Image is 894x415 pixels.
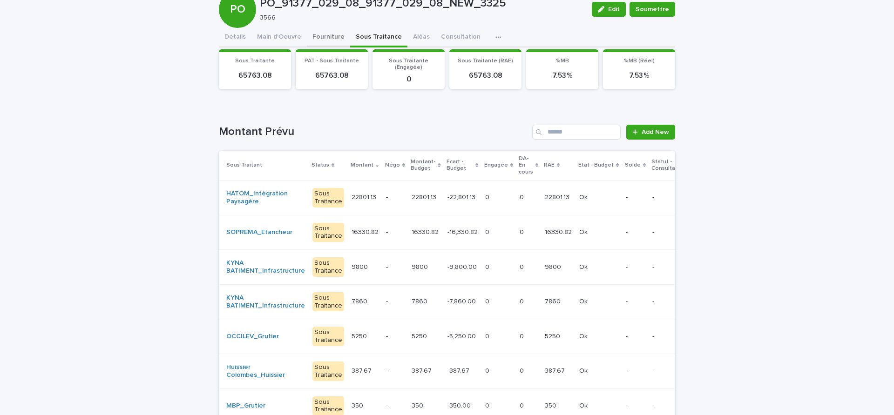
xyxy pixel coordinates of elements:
[652,333,685,341] p: -
[652,228,685,236] p: -
[219,319,778,354] tr: OCCILEV_Grutier Sous Traitance52505250 -52505250 -5,250.00-5,250.00 00 00 52505250 OkOk --NégoEditer
[219,284,778,319] tr: KYNA BATIMENT_Infrastructure Sous Traitance78607860 -78607860 -7,860.00-7,860.00 00 00 78607860 O...
[219,250,778,285] tr: KYNA BATIMENT_Infrastructure Sous Traitance98009800 -98009800 -9,800.00-9,800.00 00 00 98009800 O...
[386,298,404,306] p: -
[520,296,526,306] p: 0
[447,365,471,375] p: -387.67
[455,71,516,80] p: 65763.08
[485,227,491,236] p: 0
[307,28,350,47] button: Fourniture
[652,263,685,271] p: -
[260,14,581,22] p: 3566
[447,157,474,174] p: Ecart - Budget
[219,180,778,215] tr: HATOM_Intégration Paysagère Sous Traitance22801.1322801.13 -22801.1322801.13 -22,801.13-22,801.13...
[485,192,491,201] p: 0
[532,125,621,140] input: Search
[352,192,378,201] p: 22801.13
[652,402,685,410] p: -
[626,367,645,375] p: -
[592,2,626,17] button: Edit
[625,160,641,170] p: Solde
[626,194,645,201] p: -
[485,261,491,271] p: 0
[352,331,369,341] p: 5250
[412,331,429,341] p: 5250
[412,261,430,271] p: 9800
[545,331,562,341] p: 5250
[447,227,480,236] p: -16,330.82
[579,227,589,236] p: Ok
[485,365,491,375] p: 0
[226,294,305,310] a: KYNA BATIMENT_Infrastructure
[219,354,778,388] tr: Huissier Colombes_Huissier Sous Traitance387.67387.67 -387.67387.67 -387.67-387.67 00 00 387.6738...
[411,157,435,174] p: Montant-Budget
[301,71,362,80] p: 65763.08
[226,402,265,410] a: MBP_Grutier
[226,228,292,236] a: SOPREMA_Etancheur
[226,363,305,379] a: Huissier Colombes_Huissier
[312,361,344,381] div: Sous Traitance
[626,263,645,271] p: -
[386,194,404,201] p: -
[412,400,425,410] p: 350
[636,5,669,14] span: Soumettre
[219,28,251,47] button: Details
[386,367,404,375] p: -
[626,228,645,236] p: -
[447,192,477,201] p: -22,801.13
[312,257,344,277] div: Sous Traitance
[519,154,533,177] p: DA-En cours
[219,215,778,250] tr: SOPREMA_Etancheur Sous Traitance16330.8216330.82 -16330.8216330.82 -16,330.82-16,330.82 00 00 163...
[312,327,344,346] div: Sous Traitance
[412,227,440,236] p: 16330.82
[579,365,589,375] p: Ok
[226,160,262,170] p: Sous Traitant
[579,400,589,410] p: Ok
[447,261,479,271] p: -9,800.00
[520,365,526,375] p: 0
[224,71,285,80] p: 65763.08
[378,75,439,84] p: 0
[545,400,558,410] p: 350
[626,125,675,140] a: Add New
[485,400,491,410] p: 0
[532,71,593,80] p: 7.53 %
[484,160,508,170] p: Engagée
[651,157,686,174] p: Statut - Consultation
[642,129,669,135] span: Add New
[386,402,404,410] p: -
[578,160,614,170] p: Etat - Budget
[579,261,589,271] p: Ok
[626,402,645,410] p: -
[626,298,645,306] p: -
[312,292,344,312] div: Sous Traitance
[545,192,571,201] p: 22801.13
[352,227,380,236] p: 16330.82
[352,296,369,306] p: 7860
[520,261,526,271] p: 0
[545,296,562,306] p: 7860
[485,331,491,341] p: 0
[386,263,404,271] p: -
[385,160,400,170] p: Négo
[545,227,574,236] p: 16330.82
[352,261,370,271] p: 9800
[630,2,675,17] button: Soumettre
[412,365,433,375] p: 387.67
[447,400,473,410] p: -350.00
[386,228,404,236] p: -
[652,367,685,375] p: -
[352,400,365,410] p: 350
[624,58,655,64] span: %MB (Réel)
[351,160,373,170] p: Montant
[608,6,620,13] span: Edit
[251,28,307,47] button: Main d'Oeuvre
[652,194,685,201] p: -
[226,259,305,275] a: KYNA BATIMENT_Infrastructure
[350,28,407,47] button: Sous Traitance
[579,296,589,306] p: Ok
[412,296,429,306] p: 7860
[556,58,569,64] span: %MB
[219,125,528,139] h1: Montant Prévu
